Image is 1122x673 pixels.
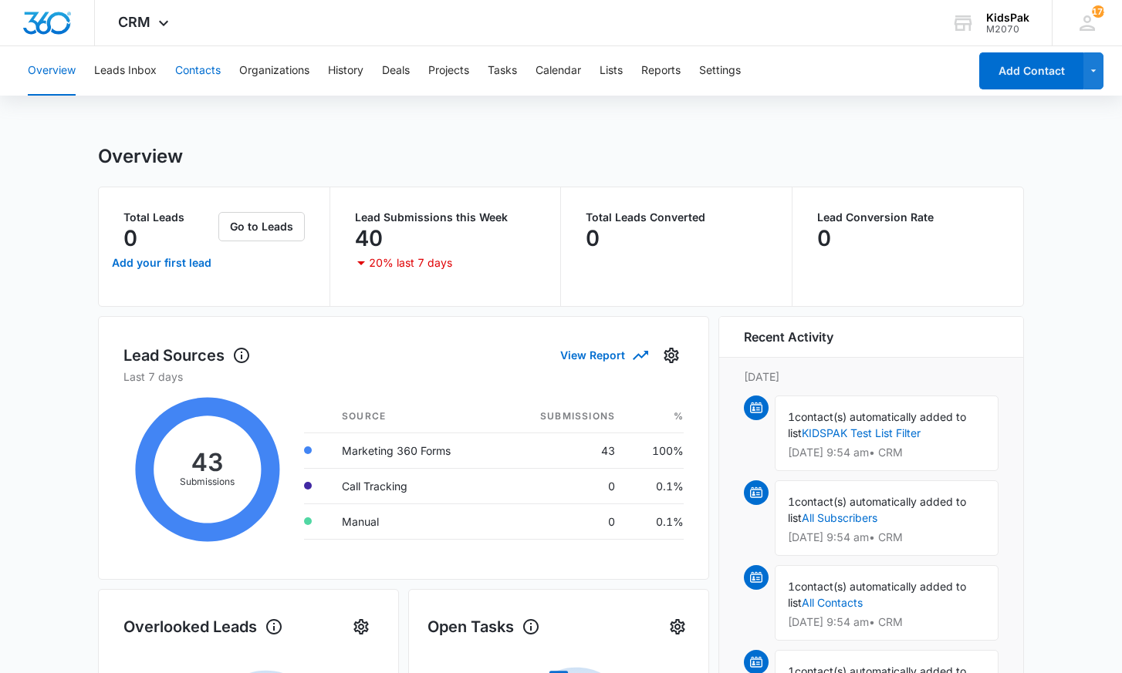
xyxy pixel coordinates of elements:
[500,432,627,468] td: 43
[665,614,690,639] button: Settings
[788,495,966,524] span: contact(s) automatically added to list
[586,226,600,251] p: 0
[330,432,500,468] td: Marketing 360 Forms
[488,46,517,96] button: Tasks
[239,46,309,96] button: Organizations
[802,426,921,439] a: KIDSPAK Test List Filter
[218,212,305,241] button: Go to Leads
[536,46,581,96] button: Calendar
[641,46,681,96] button: Reports
[627,503,684,539] td: 0.1%
[1092,5,1104,18] span: 175
[788,447,985,458] p: [DATE] 9:54 am • CRM
[802,511,877,524] a: All Subscribers
[369,257,452,268] p: 20% last 7 days
[986,12,1029,24] div: account name
[979,52,1083,89] button: Add Contact
[123,344,251,367] h1: Lead Sources
[123,212,215,223] p: Total Leads
[330,400,500,433] th: Source
[500,400,627,433] th: Submissions
[108,244,215,281] a: Add your first lead
[788,580,795,593] span: 1
[659,343,684,368] button: Settings
[788,495,795,508] span: 1
[382,46,410,96] button: Deals
[586,212,767,223] p: Total Leads Converted
[500,468,627,503] td: 0
[123,615,283,638] h1: Overlooked Leads
[600,46,623,96] button: Lists
[175,46,221,96] button: Contacts
[788,410,966,439] span: contact(s) automatically added to list
[28,46,76,96] button: Overview
[94,46,157,96] button: Leads Inbox
[500,503,627,539] td: 0
[98,145,183,168] h1: Overview
[123,226,137,251] p: 0
[330,468,500,503] td: Call Tracking
[428,615,540,638] h1: Open Tasks
[118,14,150,30] span: CRM
[355,212,536,223] p: Lead Submissions this Week
[788,410,795,423] span: 1
[788,617,985,628] p: [DATE] 9:54 am • CRM
[627,400,684,433] th: %
[788,532,985,543] p: [DATE] 9:54 am • CRM
[744,368,999,385] p: [DATE]
[1092,5,1104,18] div: notifications count
[428,46,469,96] button: Projects
[355,226,383,251] p: 40
[788,580,966,609] span: contact(s) automatically added to list
[330,503,500,539] td: Manual
[986,24,1029,35] div: account id
[802,596,863,609] a: All Contacts
[328,46,363,96] button: History
[349,614,373,639] button: Settings
[744,328,833,346] h6: Recent Activity
[627,432,684,468] td: 100%
[218,220,305,233] a: Go to Leads
[123,368,684,385] p: Last 7 days
[560,342,647,368] button: View Report
[699,46,741,96] button: Settings
[627,468,684,503] td: 0.1%
[817,226,831,251] p: 0
[817,212,999,223] p: Lead Conversion Rate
